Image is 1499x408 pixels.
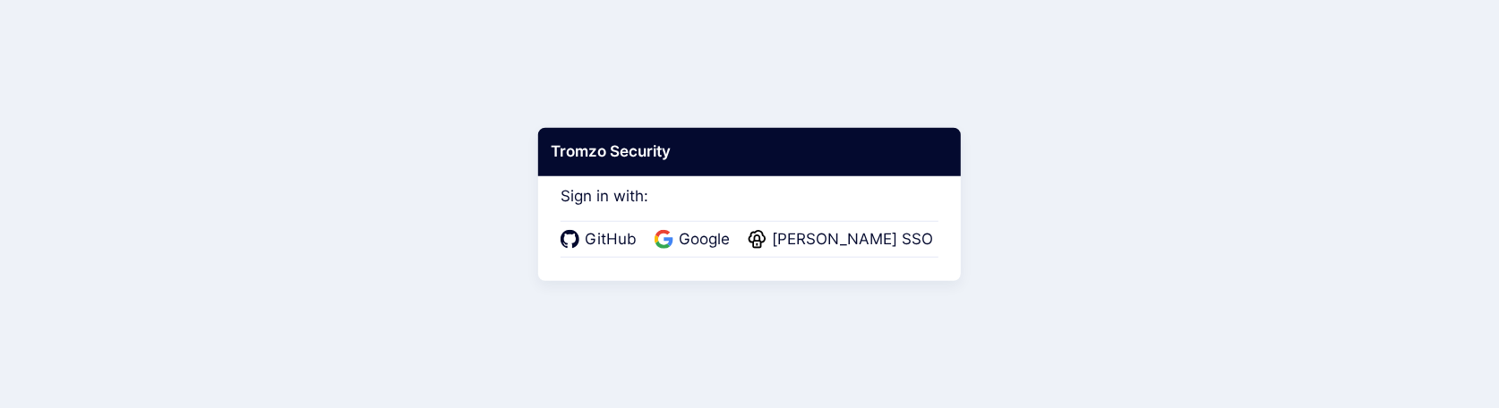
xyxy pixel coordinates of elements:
a: GitHub [561,228,642,251]
span: Google [673,228,735,251]
div: Sign in with: [561,163,938,258]
a: Google [655,228,735,251]
a: [PERSON_NAME] SSO [748,228,938,251]
div: Tromzo Security [538,128,961,176]
span: GitHub [579,228,642,251]
span: [PERSON_NAME] SSO [767,228,938,251]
